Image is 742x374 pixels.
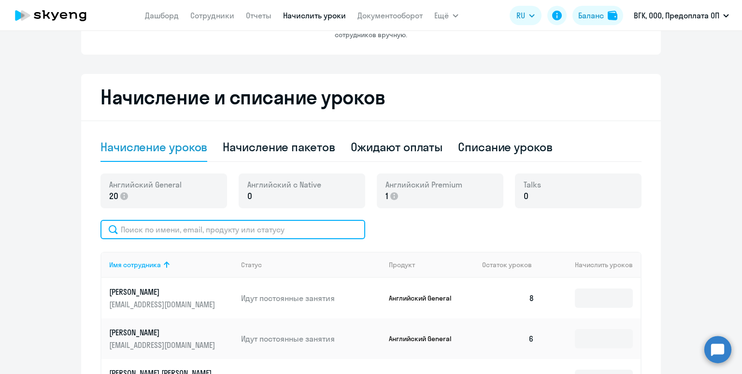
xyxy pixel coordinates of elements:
[357,11,423,20] a: Документооборот
[247,179,321,190] span: Английский с Native
[524,179,541,190] span: Talks
[109,287,233,310] a: [PERSON_NAME][EMAIL_ADDRESS][DOMAIN_NAME]
[389,260,415,269] div: Продукт
[283,11,346,20] a: Начислить уроки
[434,6,458,25] button: Ещё
[109,299,217,310] p: [EMAIL_ADDRESS][DOMAIN_NAME]
[241,260,381,269] div: Статус
[516,10,525,21] span: RU
[109,327,233,350] a: [PERSON_NAME][EMAIL_ADDRESS][DOMAIN_NAME]
[474,318,542,359] td: 6
[241,333,381,344] p: Идут постоянные занятия
[482,260,532,269] span: Остаток уроков
[482,260,542,269] div: Остаток уроков
[190,11,234,20] a: Сотрудники
[385,179,462,190] span: Английский Premium
[109,260,161,269] div: Имя сотрудника
[241,260,262,269] div: Статус
[247,190,252,202] span: 0
[572,6,623,25] button: Балансbalance
[389,260,475,269] div: Продукт
[389,294,461,302] p: Английский General
[145,11,179,20] a: Дашборд
[351,139,443,155] div: Ожидают оплаты
[109,287,217,297] p: [PERSON_NAME]
[100,220,365,239] input: Поиск по имени, email, продукту или статусу
[608,11,617,20] img: balance
[223,139,335,155] div: Начисление пакетов
[109,327,217,338] p: [PERSON_NAME]
[241,293,381,303] p: Идут постоянные занятия
[524,190,528,202] span: 0
[389,334,461,343] p: Английский General
[542,252,641,278] th: Начислить уроков
[109,190,118,202] span: 20
[109,340,217,350] p: [EMAIL_ADDRESS][DOMAIN_NAME]
[578,10,604,21] div: Баланс
[100,139,207,155] div: Начисление уроков
[100,86,642,109] h2: Начисление и списание уроков
[434,10,449,21] span: Ещё
[109,179,182,190] span: Английский General
[510,6,542,25] button: RU
[629,4,734,27] button: ВГК, ООО, Предоплата ОП
[474,278,542,318] td: 8
[634,10,719,21] p: ВГК, ООО, Предоплата ОП
[458,139,553,155] div: Списание уроков
[385,190,388,202] span: 1
[109,260,233,269] div: Имя сотрудника
[246,11,271,20] a: Отчеты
